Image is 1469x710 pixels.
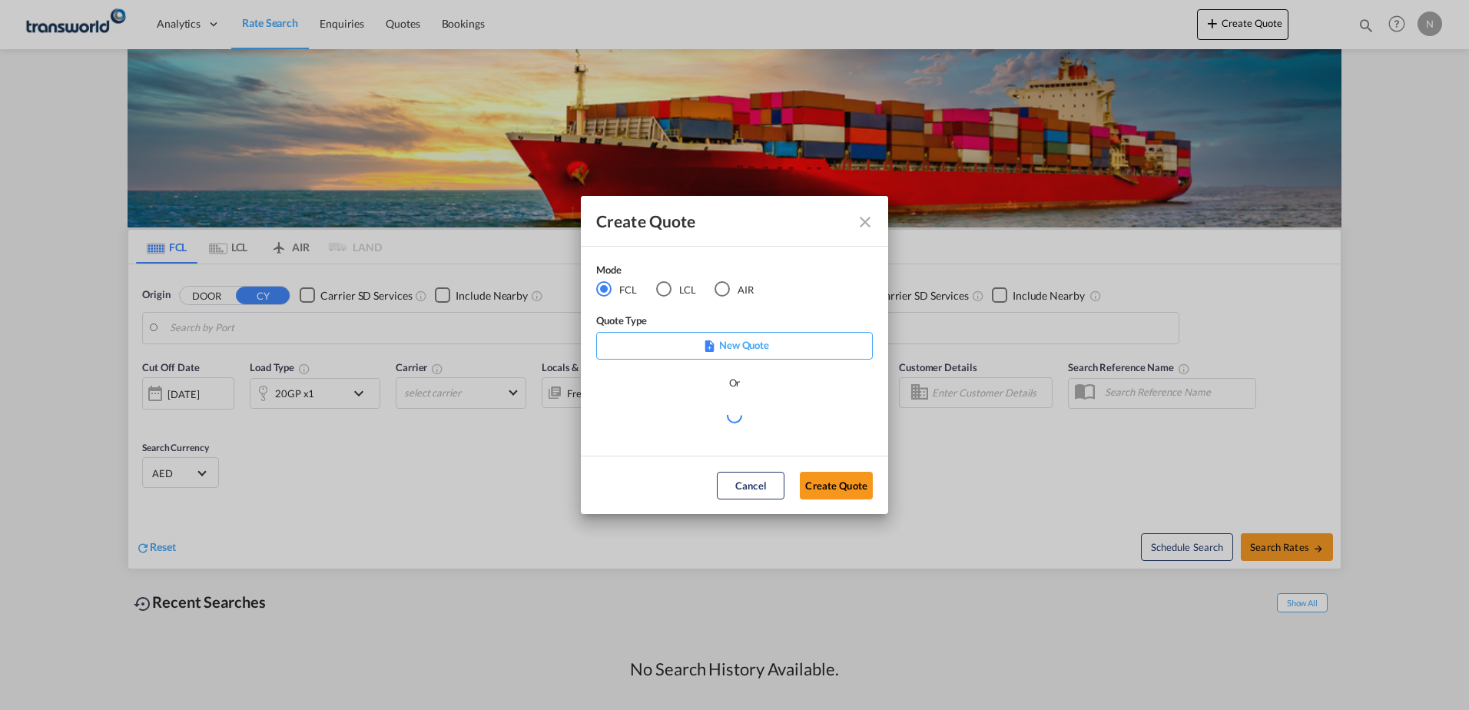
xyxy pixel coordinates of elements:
[729,375,741,390] div: Or
[850,207,877,234] button: Close dialog
[602,337,867,353] p: New Quote
[581,196,888,515] md-dialog: Create QuoteModeFCL LCLAIR ...
[856,213,874,231] md-icon: Close dialog
[596,332,873,360] div: New Quote
[596,313,873,332] div: Quote Type
[800,472,873,499] button: Create Quote
[717,472,784,499] button: Cancel
[596,281,637,298] md-radio-button: FCL
[656,281,696,298] md-radio-button: LCL
[596,211,845,231] div: Create Quote
[715,281,754,298] md-radio-button: AIR
[596,262,773,281] div: Mode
